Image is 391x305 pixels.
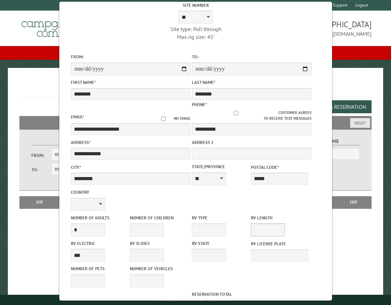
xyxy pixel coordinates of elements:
[192,102,207,107] label: Phone
[71,54,191,60] label: From:
[130,215,187,221] label: Number of Children
[71,215,128,221] label: Number of Adults
[192,54,312,60] label: To:
[57,196,101,208] th: Dates
[192,79,312,86] label: Last Name
[153,116,191,121] label: No email
[136,25,255,33] div: Site type: Pull through
[130,265,187,272] label: Number of Vehicles
[192,139,312,146] label: Address 2
[19,79,371,98] h1: Reservations
[157,297,234,302] small: © Campground Commander LLC. All rights reserved.
[350,118,370,128] button: Reset
[31,137,112,145] label: Dates
[71,265,128,272] label: Number of Pets
[130,240,187,247] label: RV Slides
[192,163,249,170] label: State/Province
[71,139,191,146] label: Address
[313,100,372,113] button: Add a Reservation
[71,240,128,247] label: RV Electric
[251,215,308,221] label: RV Length
[251,241,308,247] label: RV License Plate
[19,116,371,129] h2: Filters
[71,114,84,120] label: Email
[136,33,255,41] div: Max rig size: 45'
[192,291,312,297] label: Reservation Total
[192,215,249,221] label: RV Type
[192,110,312,121] label: Customer agrees to receive text messages
[136,2,255,9] label: Site Number
[23,196,57,208] th: Site
[192,240,249,247] label: RV State
[336,196,372,208] th: Edit
[19,13,105,40] img: Campground Commander
[31,152,51,159] label: From:
[71,79,191,86] label: First Name
[193,111,279,115] input: Customer agrees to receive text messages
[71,164,191,171] label: City
[251,164,308,171] label: Postal Code
[71,189,191,195] label: Country
[153,117,174,121] input: No email
[31,166,51,173] label: To:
